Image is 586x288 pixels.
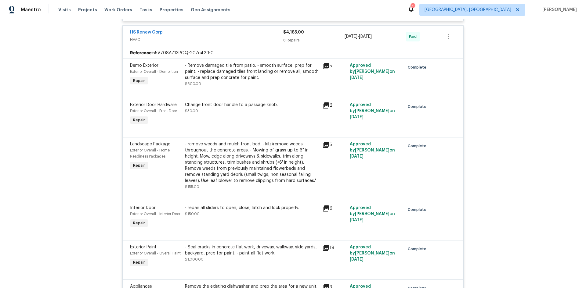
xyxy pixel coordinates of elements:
div: 5 [322,141,346,148]
span: - [345,34,372,40]
span: Paid [409,34,419,40]
span: Complete [408,143,429,149]
span: Complete [408,64,429,70]
span: [DATE] [359,34,372,39]
span: [DATE] [350,218,364,222]
span: Maestro [21,7,41,13]
span: $4,185.00 [283,30,304,34]
div: - repair all sliders to open, close, latch and lock properly. [185,205,319,211]
span: Exterior Overall - Demolition [130,70,178,73]
div: 8 Repairs [283,37,345,43]
span: Interior Door [130,206,156,210]
span: Complete [408,104,429,110]
div: - Remove damaged tile from patio. - smooth surface, prep for paint. - replace damaged tiles front... [185,62,319,81]
span: $1,000.00 [185,258,204,261]
span: Exterior Overall - Overall Paint [130,251,181,255]
span: Visits [58,7,71,13]
div: - remove weeds and mulch front bed. - kilz/remove weeds throughout the concrete areas. - Mowing o... [185,141,319,184]
span: $155.00 [185,185,199,189]
span: Repair [131,259,147,265]
span: Work Orders [104,7,132,13]
span: [GEOGRAPHIC_DATA], [GEOGRAPHIC_DATA] [425,7,511,13]
div: 55V70SAZ13PQQ-207c42f50 [123,48,463,59]
span: Repair [131,78,147,84]
span: Complete [408,246,429,252]
div: 1 [411,4,415,10]
span: [DATE] [350,115,364,119]
span: Approved by [PERSON_NAME] on [350,103,395,119]
span: [DATE] [350,257,364,261]
span: [DATE] [350,154,364,158]
span: Geo Assignments [191,7,230,13]
span: HVAC [130,37,283,43]
span: Tasks [139,8,152,12]
span: Exterior Overall - Front Door [130,109,177,113]
span: Properties [160,7,183,13]
span: [DATE] [345,34,357,39]
div: 2 [322,102,346,109]
span: $150.00 [185,212,200,216]
span: Approved by [PERSON_NAME] on [350,245,395,261]
span: Exterior Door Hardware [130,103,177,107]
span: Approved by [PERSON_NAME] on [350,63,395,80]
a: HS Renew Corp [130,30,163,34]
div: Change front door handle to a passage knob. [185,102,319,108]
span: Landscape Package [130,142,170,146]
span: Projects [78,7,97,13]
span: Exterior Overall - Home Readiness Packages [130,148,170,158]
span: $600.00 [185,82,201,86]
span: Approved by [PERSON_NAME] on [350,206,395,222]
span: $30.00 [185,109,198,113]
div: 5 [322,62,346,70]
span: Repair [131,117,147,123]
span: Demo Exterior [130,63,158,68]
div: 19 [322,244,346,251]
span: [DATE] [350,76,364,80]
span: Exterior Paint [130,245,157,249]
span: Approved by [PERSON_NAME] on [350,142,395,158]
div: 6 [322,205,346,212]
span: [PERSON_NAME] [540,7,577,13]
span: Repair [131,220,147,226]
b: Reference: [130,50,153,56]
span: Repair [131,162,147,169]
div: - Seal cracks in concrete flat work, driveway, walkway, side yards, backyard, prep for paint. - p... [185,244,319,256]
span: Exterior Overall - Interior Door [130,212,180,216]
span: Complete [408,207,429,213]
